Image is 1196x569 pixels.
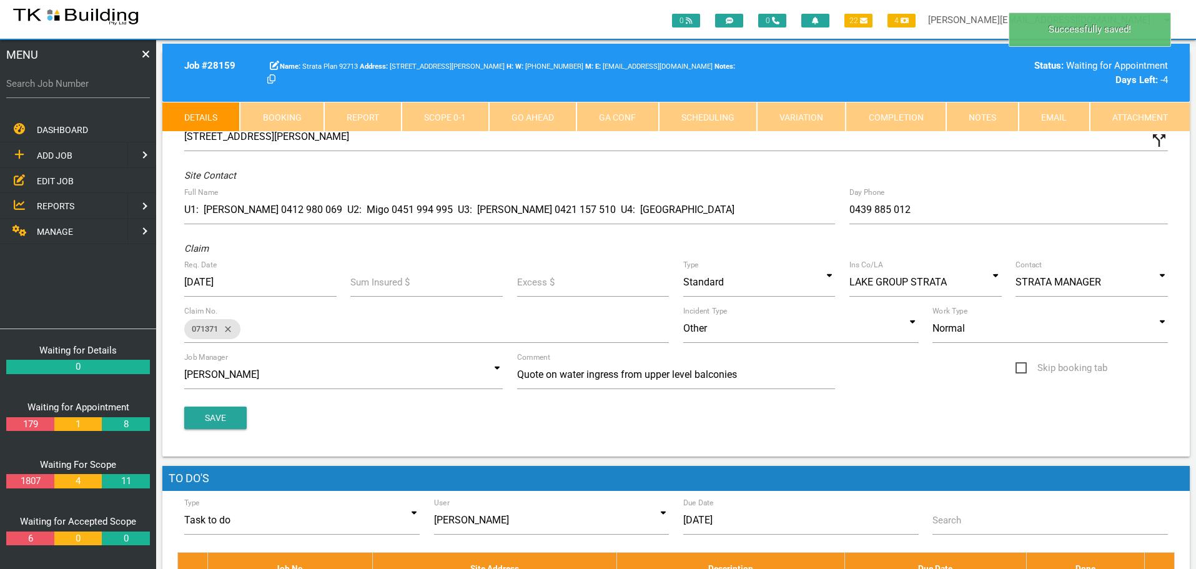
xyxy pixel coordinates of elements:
[39,345,117,356] a: Waiting for Details
[434,497,450,508] label: User
[37,227,73,237] span: MANAGE
[1090,102,1190,132] a: Attachment
[1034,60,1064,71] b: Status:
[1016,360,1107,376] span: Skip booking tab
[1115,74,1158,86] b: Days Left:
[659,102,757,132] a: Scheduling
[267,74,275,86] a: Click here copy customer information.
[280,62,358,71] span: Strata Plan 92713
[683,497,714,508] label: Due Date
[489,102,576,132] a: Go Ahead
[887,14,916,27] span: 4
[240,102,324,132] a: Booking
[758,14,786,27] span: 0
[595,62,601,71] b: E:
[844,14,872,27] span: 22
[102,417,149,432] a: 8
[672,14,700,27] span: 0
[585,62,593,71] b: M:
[849,187,885,198] label: Day Phone
[946,102,1019,132] a: Notes
[757,102,846,132] a: Variation
[402,102,488,132] a: Scope 0-1
[683,305,727,317] label: Incident Type
[280,62,300,71] b: Name:
[576,102,658,132] a: GA Conf
[6,474,54,488] a: 1807
[849,259,883,270] label: Ins Co/LA
[683,259,699,270] label: Type
[846,102,946,132] a: Completion
[1016,259,1042,270] label: Contact
[102,532,149,546] a: 0
[507,62,513,71] b: H:
[184,170,236,181] i: Site Contact
[54,474,102,488] a: 4
[37,151,72,161] span: ADD JOB
[162,466,1190,491] h1: To Do's
[6,77,150,91] label: Search Job Number
[27,402,129,413] a: Waiting for Appointment
[184,497,200,508] label: Type
[184,259,217,270] label: Req. Date
[6,532,54,546] a: 6
[515,62,583,71] span: [PHONE_NUMBER]
[1150,131,1169,150] i: Click to show custom address field
[162,102,240,132] a: Details
[1009,12,1171,47] div: Successfully saved!
[54,532,102,546] a: 0
[184,60,235,71] b: Job # 28159
[184,187,218,198] label: Full Name
[37,201,74,211] span: REPORTS
[184,352,228,363] label: Job Manager
[40,459,116,470] a: Waiting For Scope
[20,516,136,527] a: Waiting for Accepted Scope
[515,62,523,71] b: W:
[714,62,735,71] b: Notes:
[932,59,1168,87] div: Waiting for Appointment -4
[184,305,218,317] label: Claim No.
[932,305,967,317] label: Work Type
[37,176,74,186] span: EDIT JOB
[6,46,38,63] span: MENU
[37,125,88,135] span: DASHBOARD
[184,407,247,429] button: Save
[12,6,139,26] img: s3file
[218,319,233,339] i: close
[324,102,402,132] a: Report
[517,352,550,363] label: Comment
[54,417,102,432] a: 1
[6,417,54,432] a: 179
[184,319,240,339] div: 071371
[184,243,209,254] i: Claim
[6,360,150,374] a: 0
[360,62,505,71] span: [STREET_ADDRESS][PERSON_NAME]
[350,275,410,290] label: Sum Insured $
[517,275,555,290] label: Excess $
[360,62,388,71] b: Address:
[932,513,961,528] label: Search
[595,62,713,71] span: [EMAIL_ADDRESS][DOMAIN_NAME]
[1019,102,1089,132] a: Email
[102,474,149,488] a: 11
